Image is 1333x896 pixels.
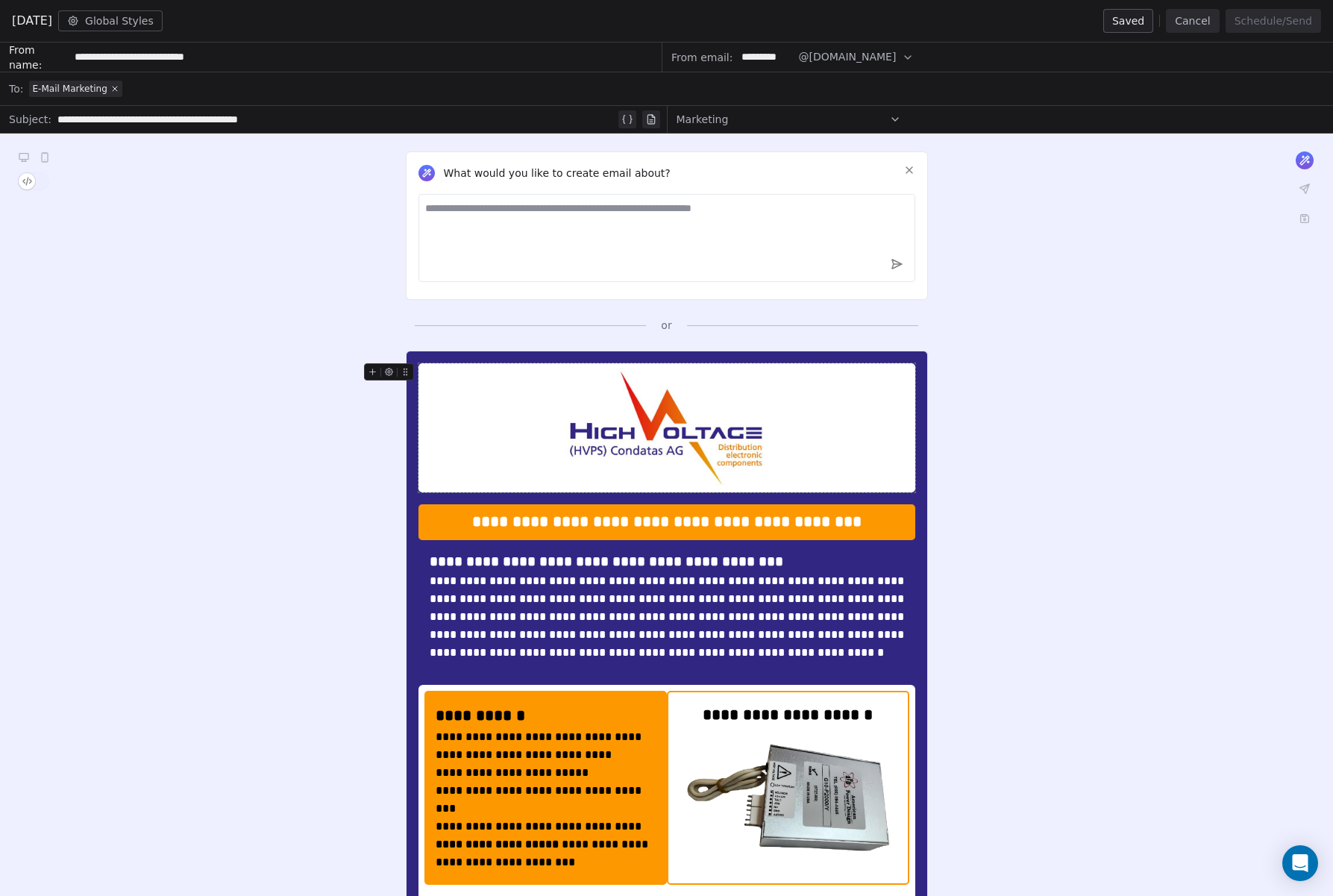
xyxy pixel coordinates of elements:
[661,318,671,333] span: or
[677,112,729,127] span: Marketing
[1103,9,1153,33] button: Saved
[1166,9,1219,33] button: Cancel
[1226,9,1321,33] button: Schedule/Send
[444,166,671,181] span: What would you like to create email about?
[32,83,107,95] span: E-Mail Marketing
[58,10,163,31] button: Global Styles
[798,49,896,65] span: @[DOMAIN_NAME]
[9,43,69,72] span: From name:
[1282,845,1318,881] div: Open Intercom Messenger
[9,81,23,96] span: To:
[9,112,51,131] span: Subject:
[12,12,52,30] span: [DATE]
[671,50,733,65] span: From email:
